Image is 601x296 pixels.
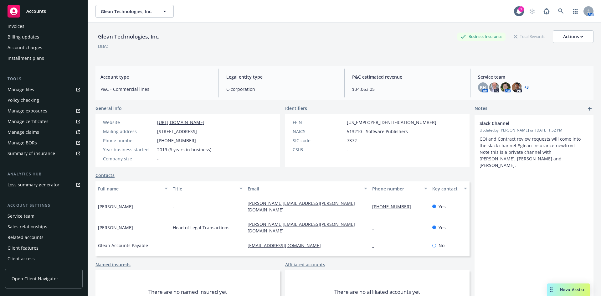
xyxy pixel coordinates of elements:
[293,119,344,126] div: FEIN
[5,243,83,253] a: Client features
[248,221,355,234] a: [PERSON_NAME][EMAIL_ADDRESS][PERSON_NAME][DOMAIN_NAME]
[430,181,470,196] button: Key contact
[5,222,83,232] a: Sales relationships
[457,33,506,40] div: Business Insurance
[8,180,59,190] div: Loss summary generator
[173,224,229,231] span: Head of Legal Transactions
[352,74,463,80] span: P&C estimated revenue
[370,181,429,196] button: Phone number
[5,106,83,116] a: Manage exposures
[5,171,83,177] div: Analytics hub
[245,181,370,196] button: Email
[248,185,360,192] div: Email
[285,105,307,112] span: Identifiers
[5,117,83,127] a: Manage certificates
[560,287,585,292] span: Nova Assist
[8,21,24,31] div: Invoices
[563,31,583,43] div: Actions
[5,32,83,42] a: Billing updates
[489,82,499,92] img: photo
[511,33,548,40] div: Total Rewards
[8,106,47,116] div: Manage exposures
[5,3,83,20] a: Accounts
[103,155,155,162] div: Company size
[352,86,463,92] span: $34,063.05
[8,43,42,53] div: Account charges
[5,254,83,264] a: Client access
[95,261,131,268] a: Named insureds
[5,232,83,242] a: Related accounts
[372,225,379,231] a: -
[372,242,379,248] a: -
[103,146,155,153] div: Year business started
[100,74,211,80] span: Account type
[98,43,110,49] div: DBA: -
[569,5,582,18] a: Switch app
[98,242,148,249] span: Glean Accounts Payable
[334,288,420,296] span: There are no affiliated accounts yet
[95,181,170,196] button: Full name
[285,261,325,268] a: Affiliated accounts
[293,146,344,153] div: CSLB
[547,283,590,296] button: Nova Assist
[248,242,326,248] a: [EMAIL_ADDRESS][DOMAIN_NAME]
[524,86,529,89] a: +3
[5,127,83,137] a: Manage claims
[5,21,83,31] a: Invoices
[5,43,83,53] a: Account charges
[512,82,522,92] img: photo
[248,200,355,213] a: [PERSON_NAME][EMAIL_ADDRESS][PERSON_NAME][DOMAIN_NAME]
[8,53,44,63] div: Installment plans
[5,53,83,63] a: Installment plans
[8,232,44,242] div: Related accounts
[8,254,35,264] div: Client access
[8,117,49,127] div: Manage certificates
[98,203,133,210] span: [PERSON_NAME]
[8,95,39,105] div: Policy checking
[103,119,155,126] div: Website
[293,128,344,135] div: NAICS
[95,105,122,112] span: General info
[501,82,511,92] img: photo
[347,146,348,153] span: -
[372,185,420,192] div: Phone number
[478,74,588,80] span: Service team
[586,105,593,112] a: add
[5,148,83,158] a: Summary of insurance
[439,242,444,249] span: No
[8,32,39,42] div: Billing updates
[157,146,211,153] span: 2019 (6 years in business)
[95,33,162,41] div: Glean Technologies, Inc.
[101,8,155,15] span: Glean Technologies, Inc.
[439,203,446,210] span: Yes
[555,5,567,18] a: Search
[8,85,34,95] div: Manage files
[8,138,37,148] div: Manage BORs
[8,148,55,158] div: Summary of insurance
[8,211,34,221] div: Service team
[95,5,174,18] button: Glean Technologies, Inc.
[5,85,83,95] a: Manage files
[26,9,46,14] span: Accounts
[12,275,58,282] span: Open Client Navigator
[475,105,487,112] span: Notes
[526,5,538,18] a: Start snowing
[103,128,155,135] div: Mailing address
[98,224,133,231] span: [PERSON_NAME]
[540,5,553,18] a: Report a Bug
[553,30,593,43] button: Actions
[103,137,155,144] div: Phone number
[480,127,588,133] span: Updated by [PERSON_NAME] on [DATE] 1:52 PM
[5,76,83,82] div: Tools
[475,115,593,174] div: Slack ChannelUpdatedby [PERSON_NAME] on [DATE] 1:52 PMCOI and Contract review requests will come ...
[518,6,524,12] div: 1
[480,84,486,91] span: BH
[432,185,460,192] div: Key contact
[157,155,159,162] span: -
[5,211,83,221] a: Service team
[439,224,446,231] span: Yes
[5,202,83,209] div: Account settings
[170,181,245,196] button: Title
[8,243,39,253] div: Client features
